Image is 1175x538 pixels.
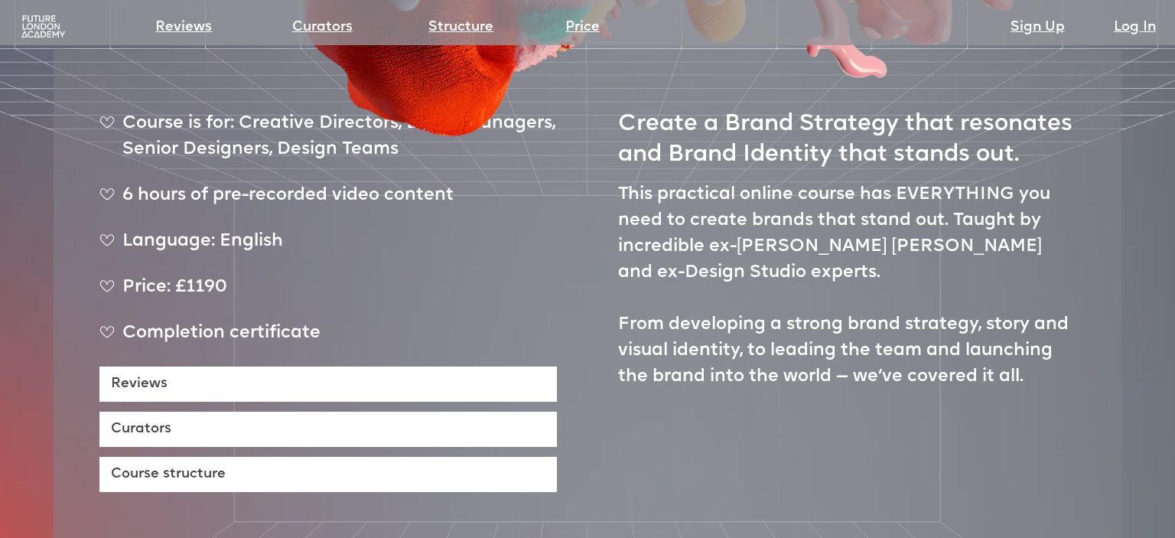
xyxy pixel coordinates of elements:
[99,229,557,267] div: Language: English
[99,367,557,402] a: Reviews
[99,111,557,175] div: Course is for: Creative Directors, Brand Managers, Senior Designers, Design Teams
[99,321,557,359] div: Completion certificate
[99,275,557,313] div: Price: £1190
[428,17,493,38] a: Structure
[1011,17,1065,38] a: Sign Up
[155,17,212,38] a: Reviews
[292,17,353,38] a: Curators
[1114,17,1156,38] a: Log In
[565,17,600,38] a: Price
[618,182,1076,390] p: This practical online course has EVERYTHING you need to create brands that stand out. Taught by i...
[99,183,557,221] div: 6 hours of pre-recorded video content
[99,412,557,447] a: Curators
[99,457,557,492] a: Course structure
